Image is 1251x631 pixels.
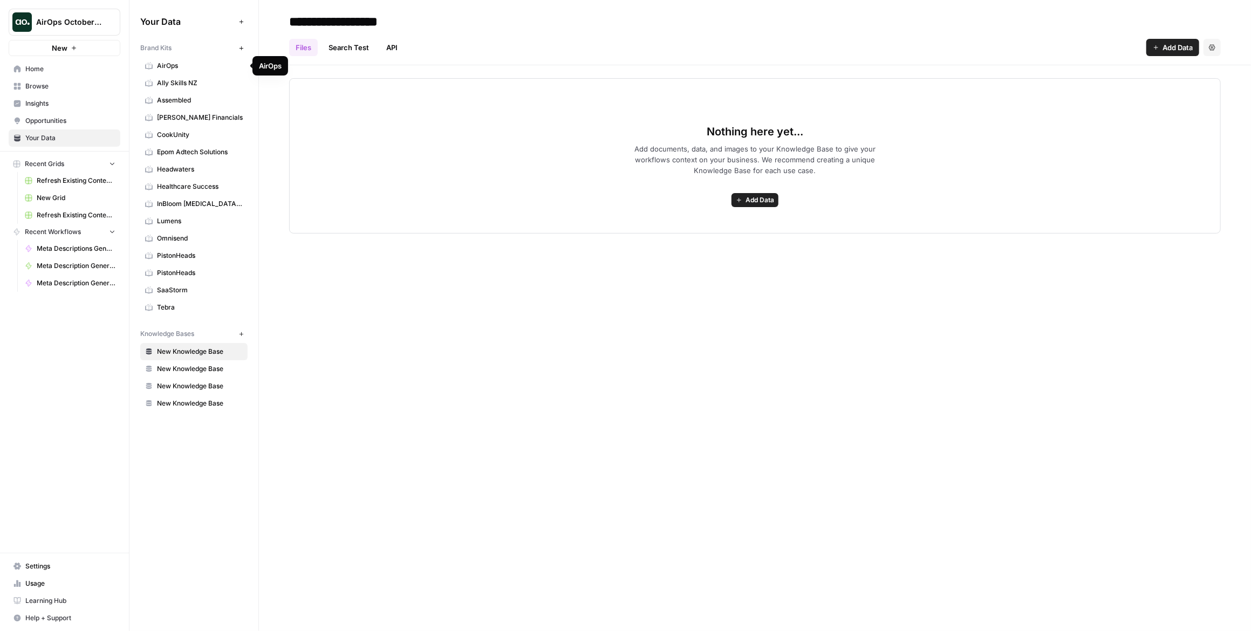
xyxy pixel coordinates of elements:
[20,275,120,292] a: Meta Description Generator (Joy)
[25,561,115,571] span: Settings
[157,199,243,209] span: InBloom [MEDICAL_DATA] Services
[140,299,248,316] a: Tebra
[25,64,115,74] span: Home
[157,285,243,295] span: SaaStorm
[9,112,120,129] a: Opportunities
[25,613,115,623] span: Help + Support
[1163,42,1193,53] span: Add Data
[140,282,248,299] a: SaaStorm
[157,303,243,312] span: Tebra
[37,261,115,271] span: Meta Description Generator (Mindaugas)
[157,78,243,88] span: Ally Skills NZ
[157,147,243,157] span: Epom Adtech Solutions
[157,182,243,191] span: Healthcare Success
[157,364,243,374] span: New Knowledge Base
[140,264,248,282] a: PistonHeads
[25,99,115,108] span: Insights
[140,329,194,339] span: Knowledge Bases
[140,43,172,53] span: Brand Kits
[140,230,248,247] a: Omnisend
[9,156,120,172] button: Recent Grids
[746,195,774,205] span: Add Data
[25,227,81,237] span: Recent Workflows
[707,124,803,139] span: Nothing here yet...
[9,60,120,78] a: Home
[140,378,248,395] a: New Knowledge Base
[289,39,318,56] a: Files
[25,579,115,588] span: Usage
[12,12,32,32] img: AirOps October Cohort Logo
[20,207,120,224] a: Refresh Existing Content (2)
[9,40,120,56] button: New
[157,234,243,243] span: Omnisend
[1146,39,1199,56] button: Add Data
[140,212,248,230] a: Lumens
[25,133,115,143] span: Your Data
[140,109,248,126] a: [PERSON_NAME] Financials
[9,575,120,592] a: Usage
[140,126,248,143] a: CookUnity
[140,395,248,412] a: New Knowledge Base
[157,381,243,391] span: New Knowledge Base
[140,247,248,264] a: PistonHeads
[20,257,120,275] a: Meta Description Generator (Mindaugas)
[25,116,115,126] span: Opportunities
[140,360,248,378] a: New Knowledge Base
[157,61,243,71] span: AirOps
[140,92,248,109] a: Assembled
[157,268,243,278] span: PistonHeads
[157,251,243,260] span: PistonHeads
[140,343,248,360] a: New Knowledge Base
[37,278,115,288] span: Meta Description Generator (Joy)
[37,176,115,186] span: Refresh Existing Content (1)
[157,347,243,356] span: New Knowledge Base
[140,57,248,74] a: AirOps
[157,113,243,122] span: [PERSON_NAME] Financials
[37,210,115,220] span: Refresh Existing Content (2)
[140,143,248,161] a: Epom Adtech Solutions
[259,60,282,71] div: AirOps
[157,216,243,226] span: Lumens
[140,74,248,92] a: Ally Skills NZ
[9,95,120,112] a: Insights
[157,130,243,140] span: CookUnity
[25,159,64,169] span: Recent Grids
[9,558,120,575] a: Settings
[36,17,101,28] span: AirOps October Cohort
[52,43,67,53] span: New
[9,592,120,609] a: Learning Hub
[617,143,893,176] span: Add documents, data, and images to your Knowledge Base to give your workflows context on your bus...
[9,78,120,95] a: Browse
[9,609,120,627] button: Help + Support
[140,195,248,212] a: InBloom [MEDICAL_DATA] Services
[37,193,115,203] span: New Grid
[9,9,120,36] button: Workspace: AirOps October Cohort
[140,15,235,28] span: Your Data
[732,193,778,207] button: Add Data
[140,161,248,178] a: Headwaters
[37,244,115,253] span: Meta Descriptions Generator ([PERSON_NAME])
[25,81,115,91] span: Browse
[157,164,243,174] span: Headwaters
[157,95,243,105] span: Assembled
[380,39,404,56] a: API
[9,129,120,147] a: Your Data
[322,39,375,56] a: Search Test
[140,178,248,195] a: Healthcare Success
[25,596,115,606] span: Learning Hub
[20,240,120,257] a: Meta Descriptions Generator ([PERSON_NAME])
[20,172,120,189] a: Refresh Existing Content (1)
[157,399,243,408] span: New Knowledge Base
[20,189,120,207] a: New Grid
[9,224,120,240] button: Recent Workflows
